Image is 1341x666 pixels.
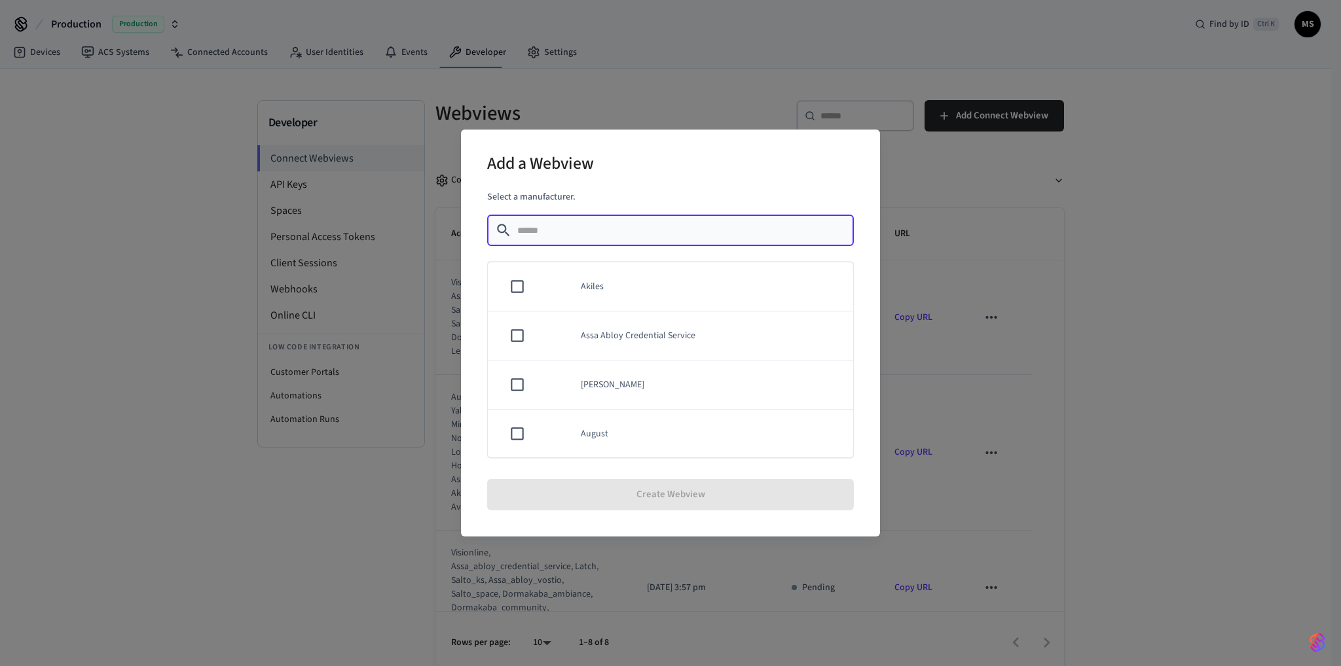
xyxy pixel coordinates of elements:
td: August [565,410,853,459]
td: Akiles [565,262,853,311]
p: Select a manufacturer. [487,190,854,204]
h2: Add a Webview [487,145,594,185]
td: Assa Abloy Credential Service [565,311,853,360]
img: SeamLogoGradient.69752ec5.svg [1310,632,1325,653]
td: [PERSON_NAME] [565,360,853,410]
